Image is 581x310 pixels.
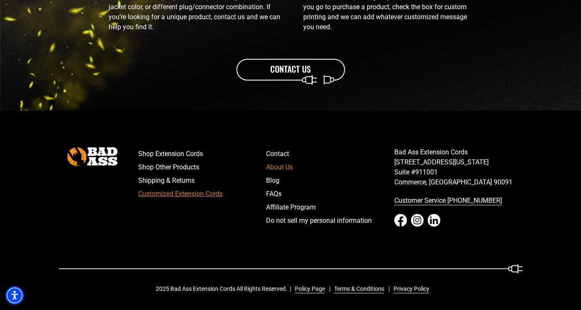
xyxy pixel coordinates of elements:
a: Affiliate Program [266,201,394,214]
a: Do not sell my personal information [266,214,394,227]
a: FAQs [266,187,394,201]
a: Shipping & Returns [138,174,266,187]
a: Contact [266,147,394,161]
div: Accessibility Menu [5,286,24,305]
a: CONTACT US [236,59,345,81]
a: Shop Extension Cords [138,147,266,161]
a: Customized Extension Cords [138,187,266,201]
a: Facebook - open in a new tab [394,214,407,227]
p: Bad Ass Extension Cords [STREET_ADDRESS][US_STATE] Suite #911001 Commerce, [GEOGRAPHIC_DATA] 90091 [394,147,523,187]
a: About Us [266,161,394,174]
a: Blog [266,174,394,187]
a: LinkedIn - open in a new tab [428,214,440,227]
a: Terms & Conditions [331,285,384,293]
a: Shop Other Products [138,161,266,174]
a: Instagram - open in a new tab [411,214,424,227]
div: 2025 Bad Ass Extension Cords All Rights Reserved. [156,285,435,293]
a: call 833-674-1699 [394,194,523,207]
a: Policy Page [292,285,325,293]
a: Privacy Policy [390,285,429,293]
img: Bad Ass Extension Cords [67,147,117,166]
